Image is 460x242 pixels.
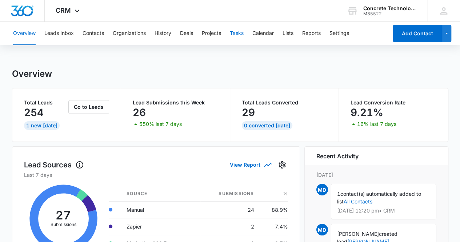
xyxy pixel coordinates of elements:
button: Leads Inbox [44,22,74,45]
button: Overview [13,22,36,45]
p: Total Leads Converted [242,100,327,105]
div: 0 Converted [DATE] [242,121,292,130]
p: Total Leads [24,100,67,105]
div: account name [363,5,416,11]
button: Go to Leads [68,100,109,114]
button: Contacts [83,22,104,45]
td: Zapier [121,218,200,235]
p: 29 [242,107,255,118]
div: account id [363,11,416,16]
a: Go to Leads [68,104,109,110]
td: 7.4% [260,218,288,235]
button: Projects [202,22,221,45]
p: [DATE] [316,171,436,179]
h6: Recent Activity [316,152,359,160]
button: Calendar [252,22,274,45]
button: Deals [180,22,193,45]
span: MD [316,184,328,195]
td: Manual [121,201,200,218]
td: 2 [200,218,260,235]
span: MD [316,224,328,235]
button: View Report [230,158,271,171]
p: Last 7 days [24,171,288,179]
span: [PERSON_NAME] [337,231,379,237]
p: Lead Conversion Rate [351,100,436,105]
p: 254 [24,107,44,118]
td: 24 [200,201,260,218]
td: 88.9% [260,201,288,218]
span: 1 [337,191,340,197]
div: 1 New [DATE] [24,121,60,130]
button: Tasks [230,22,244,45]
button: Settings [329,22,349,45]
button: Lists [283,22,293,45]
p: Lead Submissions this Week [133,100,218,105]
h1: Overview [12,68,52,79]
a: All Contacts [344,198,372,205]
button: Add Contact [393,25,442,42]
th: Submissions [200,186,260,202]
p: 26 [133,107,146,118]
button: Settings [276,159,288,171]
span: CRM [56,7,71,14]
p: 16% last 7 days [357,122,396,127]
button: History [155,22,171,45]
h1: Lead Sources [24,159,84,170]
th: Source [121,186,200,202]
p: [DATE] 12:20 pm • CRM [337,208,430,213]
button: Organizations [113,22,146,45]
button: Reports [302,22,321,45]
span: contact(s) automatically added to list [337,191,421,205]
th: % [260,186,288,202]
p: 9.21% [351,107,383,118]
p: 550% last 7 days [139,122,182,127]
